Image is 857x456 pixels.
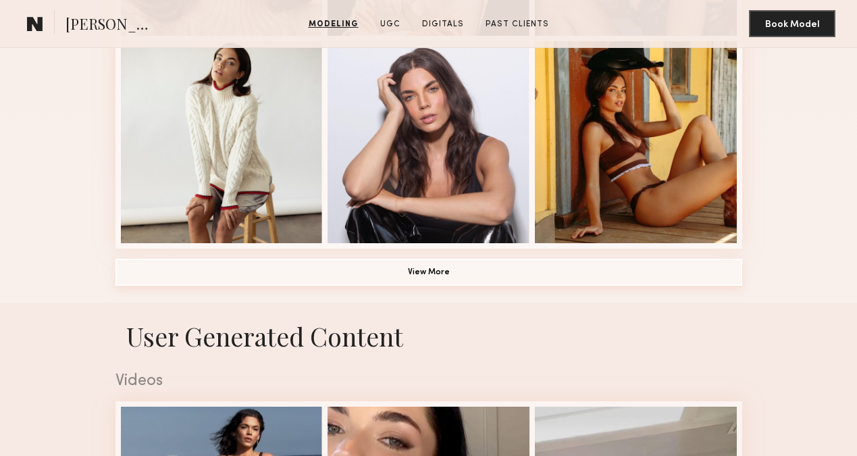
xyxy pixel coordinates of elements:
a: Past Clients [480,18,554,30]
a: Modeling [303,18,364,30]
a: Book Model [749,18,835,29]
h1: User Generated Content [105,319,753,353]
a: UGC [375,18,406,30]
div: Videos [115,374,742,389]
button: Book Model [749,10,835,37]
span: [PERSON_NAME] [66,14,159,37]
a: Digitals [417,18,469,30]
button: View More [115,259,742,286]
